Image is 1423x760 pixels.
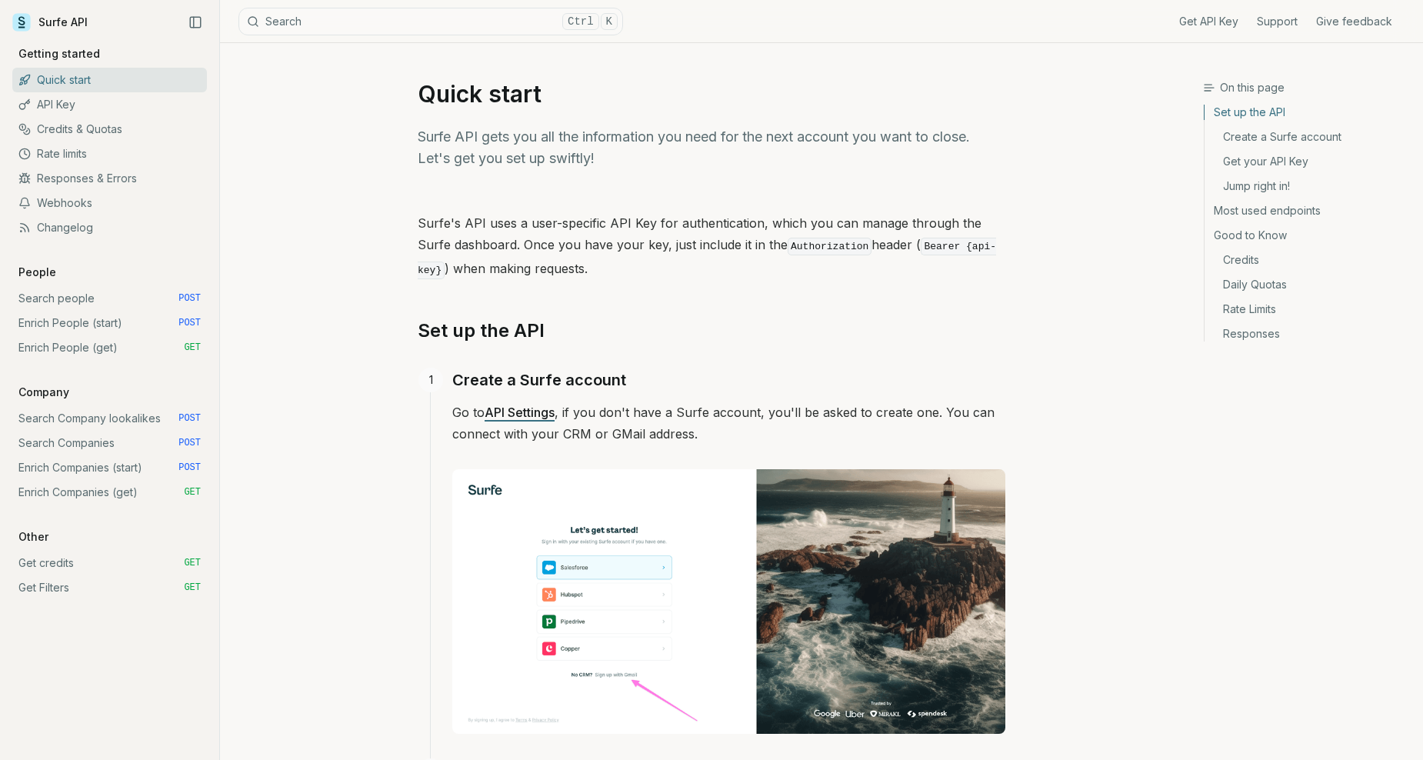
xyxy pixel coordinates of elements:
[178,412,201,425] span: POST
[1205,125,1411,149] a: Create a Surfe account
[452,368,626,392] a: Create a Surfe account
[12,529,55,545] p: Other
[184,342,201,354] span: GET
[12,11,88,34] a: Surfe API
[12,142,207,166] a: Rate limits
[1205,248,1411,272] a: Credits
[418,80,1005,108] h1: Quick start
[184,11,207,34] button: Collapse Sidebar
[1205,322,1411,342] a: Responses
[12,575,207,600] a: Get Filters GET
[1316,14,1392,29] a: Give feedback
[184,486,201,498] span: GET
[178,437,201,449] span: POST
[452,402,1005,445] p: Go to , if you don't have a Surfe account, you'll be asked to create one. You can connect with yo...
[12,215,207,240] a: Changelog
[485,405,555,420] a: API Settings
[1205,272,1411,297] a: Daily Quotas
[1205,297,1411,322] a: Rate Limits
[1205,198,1411,223] a: Most used endpoints
[12,286,207,311] a: Search people POST
[1205,149,1411,174] a: Get your API Key
[12,385,75,400] p: Company
[601,13,618,30] kbd: K
[1205,223,1411,248] a: Good to Know
[12,335,207,360] a: Enrich People (get) GET
[12,311,207,335] a: Enrich People (start) POST
[1257,14,1298,29] a: Support
[12,68,207,92] a: Quick start
[418,318,545,343] a: Set up the API
[1179,14,1238,29] a: Get API Key
[1205,105,1411,125] a: Set up the API
[1205,174,1411,198] a: Jump right in!
[12,166,207,191] a: Responses & Errors
[788,238,871,255] code: Authorization
[12,431,207,455] a: Search Companies POST
[562,13,599,30] kbd: Ctrl
[12,191,207,215] a: Webhooks
[12,406,207,431] a: Search Company lookalikes POST
[178,462,201,474] span: POST
[184,582,201,594] span: GET
[184,557,201,569] span: GET
[12,455,207,480] a: Enrich Companies (start) POST
[418,212,1005,282] p: Surfe's API uses a user-specific API Key for authentication, which you can manage through the Sur...
[12,46,106,62] p: Getting started
[178,292,201,305] span: POST
[12,265,62,280] p: People
[12,117,207,142] a: Credits & Quotas
[1203,80,1411,95] h3: On this page
[12,551,207,575] a: Get credits GET
[418,126,1005,169] p: Surfe API gets you all the information you need for the next account you want to close. Let's get...
[12,92,207,117] a: API Key
[12,480,207,505] a: Enrich Companies (get) GET
[452,469,1005,734] img: Image
[178,317,201,329] span: POST
[238,8,623,35] button: SearchCtrlK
